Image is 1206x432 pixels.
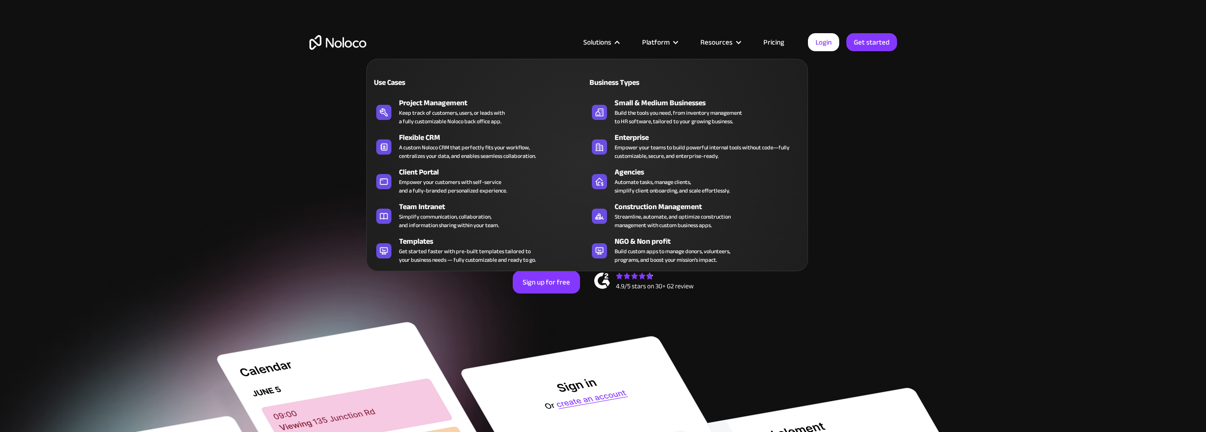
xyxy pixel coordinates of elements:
[399,166,591,178] div: Client Portal
[399,178,507,195] div: Empower your customers with self-service and a fully-branded personalized experience.
[630,36,689,48] div: Platform
[587,130,803,162] a: EnterpriseEmpower your teams to build powerful internal tools without code—fully customizable, se...
[587,165,803,197] a: AgenciesAutomate tasks, manage clients,simplify client onboarding, and scale effortlessly.
[615,236,807,247] div: NGO & Non profit
[399,212,499,230] div: Simplify communication, collaboration, and information sharing within your team.
[587,234,803,266] a: NGO & Non profitBuild custom apps to manage donors, volunteers,programs, and boost your mission’s...
[583,36,611,48] div: Solutions
[615,143,798,160] div: Empower your teams to build powerful internal tools without code—fully customizable, secure, and ...
[615,212,731,230] div: Streamline, automate, and optimize construction management with custom business apps.
[752,36,796,48] a: Pricing
[571,36,630,48] div: Solutions
[615,97,807,109] div: Small & Medium Businesses
[372,130,587,162] a: Flexible CRMA custom Noloco CRM that perfectly fits your workflow,centralizes your data, and enab...
[587,71,803,93] a: Business Types
[700,36,733,48] div: Resources
[615,109,742,126] div: Build the tools you need, from inventory management to HR software, tailored to your growing busi...
[615,247,730,264] div: Build custom apps to manage donors, volunteers, programs, and boost your mission’s impact.
[587,95,803,128] a: Small & Medium BusinessesBuild the tools you need, from inventory managementto HR software, tailo...
[399,201,591,212] div: Team Intranet
[372,199,587,231] a: Team IntranetSimplify communication, collaboration,and information sharing within your team.
[587,77,691,88] div: Business Types
[309,121,897,197] h2: Business Apps for Teams
[587,199,803,231] a: Construction ManagementStreamline, automate, and optimize constructionmanagement with custom busi...
[615,178,730,195] div: Automate tasks, manage clients, simplify client onboarding, and scale effortlessly.
[399,247,536,264] div: Get started faster with pre-built templates tailored to your business needs — fully customizable ...
[399,97,591,109] div: Project Management
[399,143,536,160] div: A custom Noloco CRM that perfectly fits your workflow, centralizes your data, and enables seamles...
[366,46,808,271] nav: Solutions
[513,271,580,294] a: Sign up for free
[309,35,366,50] a: home
[399,109,505,126] div: Keep track of customers, users, or leads with a fully customizable Noloco back office app.
[372,95,587,128] a: Project ManagementKeep track of customers, users, or leads witha fully customizable Noloco back o...
[399,132,591,143] div: Flexible CRM
[846,33,897,51] a: Get started
[372,71,587,93] a: Use Cases
[399,236,591,247] div: Templates
[309,104,897,112] h1: Custom No-Code Business Apps Platform
[642,36,670,48] div: Platform
[372,234,587,266] a: TemplatesGet started faster with pre-built templates tailored toyour business needs — fully custo...
[689,36,752,48] div: Resources
[372,77,475,88] div: Use Cases
[808,33,839,51] a: Login
[615,132,807,143] div: Enterprise
[615,166,807,178] div: Agencies
[372,165,587,197] a: Client PortalEmpower your customers with self-serviceand a fully-branded personalized experience.
[615,201,807,212] div: Construction Management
